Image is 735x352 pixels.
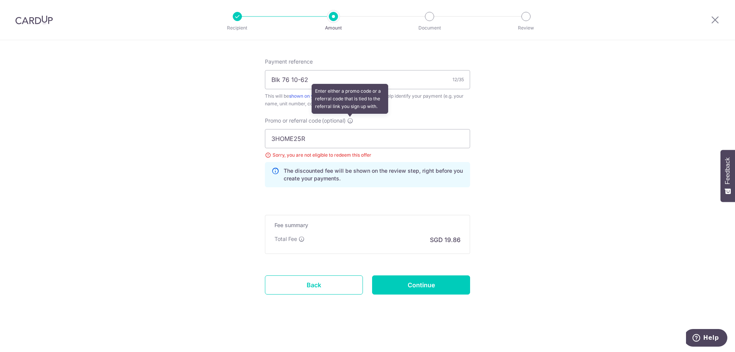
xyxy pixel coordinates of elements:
input: Continue [372,275,470,295]
p: The discounted fee will be shown on the review step, right before you create your payments. [284,167,464,182]
p: Recipient [209,24,266,32]
div: Enter either a promo code or a referral code that is tied to the referral link you sign up with. [312,84,388,114]
span: (optional) [322,117,346,124]
button: Feedback - Show survey [720,150,735,202]
iframe: Opens a widget where you can find more information [686,329,727,348]
span: Promo or referral code [265,117,321,124]
div: 12/35 [452,76,464,83]
div: Sorry, you are not eligible to redeem this offer [265,151,470,159]
p: Total Fee [274,235,297,243]
a: Back [265,275,363,295]
p: Document [401,24,458,32]
img: CardUp [15,15,53,25]
div: This will be to help identify your payment (e.g. your name, unit number, condo name). [265,92,470,108]
p: SGD 19.86 [430,235,461,244]
p: Review [498,24,554,32]
span: Feedback [724,157,731,184]
span: Payment reference [265,58,313,65]
p: Amount [305,24,362,32]
a: shown on your recipient’s bank statement [289,93,379,99]
h5: Fee summary [274,221,461,229]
